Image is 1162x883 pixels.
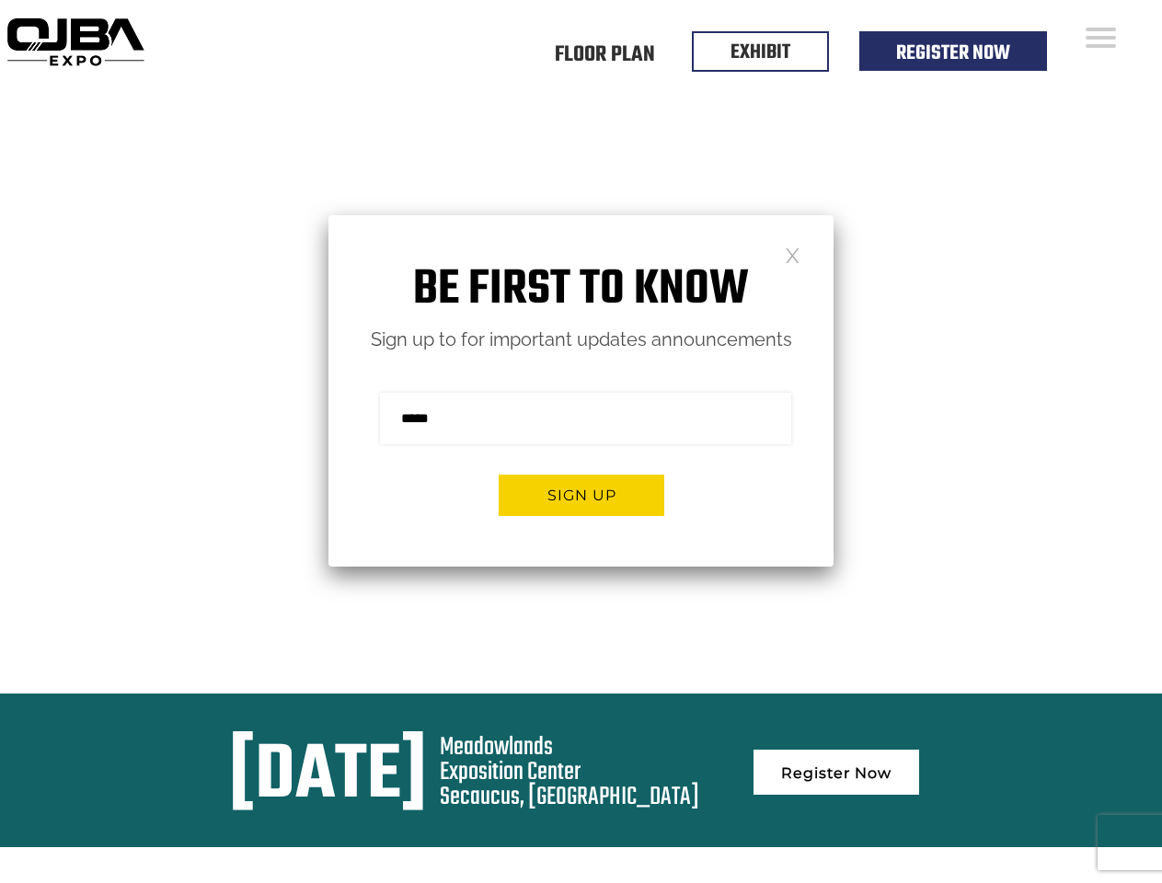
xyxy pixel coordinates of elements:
[731,37,790,68] a: EXHIBIT
[896,38,1010,69] a: Register Now
[499,475,664,516] button: Sign up
[328,261,834,319] h1: Be first to know
[328,324,834,356] p: Sign up to for important updates announcements
[440,735,699,809] div: Meadowlands Exposition Center Secaucus, [GEOGRAPHIC_DATA]
[229,735,427,820] div: [DATE]
[754,750,919,795] a: Register Now
[785,247,800,262] a: Close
